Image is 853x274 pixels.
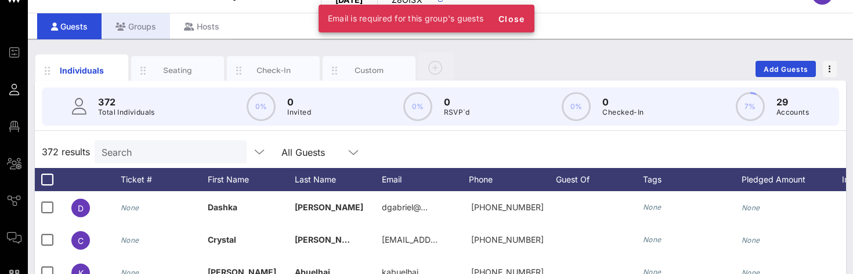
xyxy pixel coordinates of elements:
[281,147,325,158] div: All Guests
[78,236,84,246] span: C
[328,13,483,23] span: Email is required for this group's guests
[78,203,84,213] span: D
[287,95,311,109] p: 0
[37,13,102,39] div: Guests
[98,107,155,118] p: Total Individuals
[471,202,544,212] span: +19549938075
[776,95,809,109] p: 29
[121,236,139,244] i: None
[742,203,760,212] i: None
[471,235,544,244] span: +19178474554
[602,107,644,118] p: Checked-In
[56,64,108,76] div: Individuals
[469,168,556,191] div: Phone
[287,107,311,118] p: Invited
[756,61,816,77] button: Add Guests
[763,65,809,74] span: Add Guests
[102,13,170,39] div: Groups
[295,235,363,244] span: [PERSON_NAME]
[742,168,829,191] div: Pledged Amount
[295,168,382,191] div: Last Name
[497,14,525,24] span: Close
[208,202,237,212] span: Dashka
[121,168,208,191] div: Ticket #
[274,140,367,163] div: All Guests
[382,191,428,224] p: dgabriel@…
[208,235,236,244] span: Crystal
[493,8,530,29] button: Close
[556,168,643,191] div: Guest Of
[208,168,295,191] div: First Name
[643,203,662,211] i: None
[152,65,204,76] div: Seating
[382,168,469,191] div: Email
[42,145,90,159] span: 372 results
[344,65,395,76] div: Custom
[643,235,662,244] i: None
[121,203,139,212] i: None
[742,236,760,244] i: None
[295,202,363,212] span: [PERSON_NAME]
[444,95,470,109] p: 0
[776,107,809,118] p: Accounts
[382,235,522,244] span: [EMAIL_ADDRESS][DOMAIN_NAME]
[643,168,742,191] div: Tags
[444,107,470,118] p: RSVP`d
[98,95,155,109] p: 372
[248,65,299,76] div: Check-In
[602,95,644,109] p: 0
[170,13,233,39] div: Hosts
